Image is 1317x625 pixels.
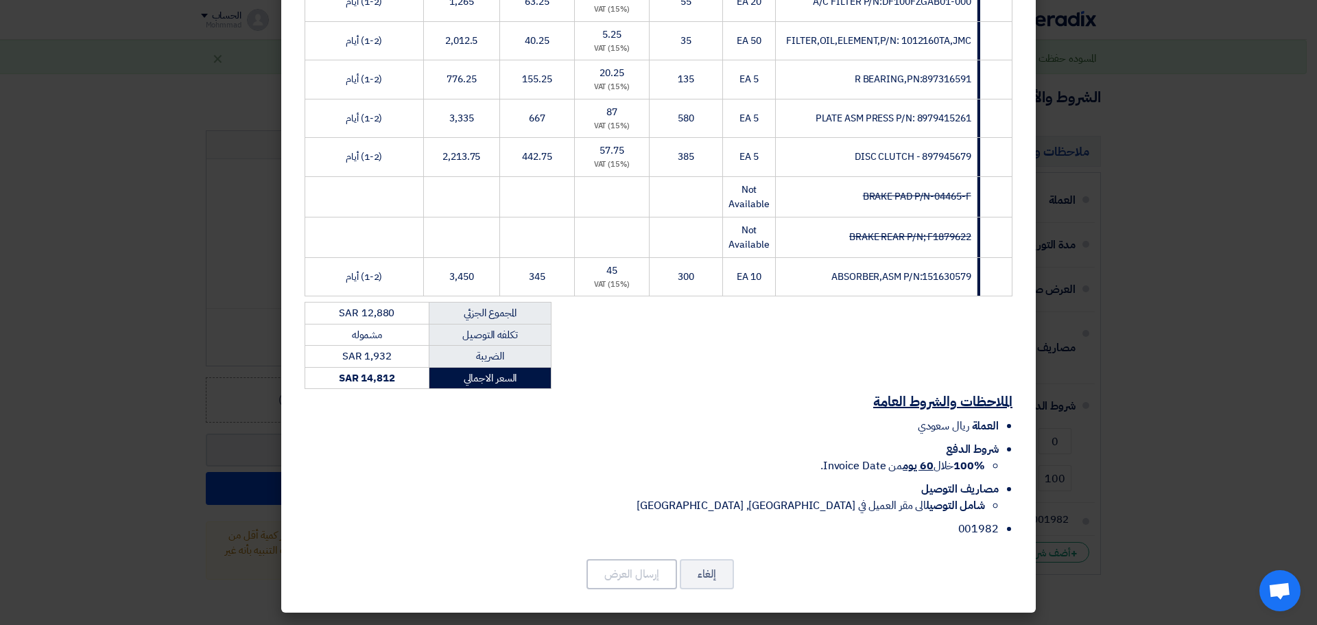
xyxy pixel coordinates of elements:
[1259,570,1301,611] div: دردشة مفتوحة
[580,121,643,132] div: (15%) VAT
[739,111,759,126] span: 5 EA
[305,497,985,514] li: الى مقر العميل في [GEOGRAPHIC_DATA], [GEOGRAPHIC_DATA]
[600,143,624,158] span: 57.75
[921,481,999,497] span: مصاريف التوصيل
[820,458,985,474] span: خلال من Invoice Date.
[449,270,474,284] span: 3,450
[580,279,643,291] div: (15%) VAT
[305,521,999,537] li: 001982
[680,34,691,48] span: 35
[863,189,971,204] strike: BRAKE PAD P/N-04465-F
[445,34,477,48] span: 2,012.5
[580,43,643,55] div: (15%) VAT
[606,105,617,119] span: 87
[429,346,551,368] td: الضريبة
[429,303,551,325] td: المجموع الجزئي
[586,559,677,589] button: إرسال العرض
[903,458,933,474] u: 60 يوم
[525,34,549,48] span: 40.25
[447,72,476,86] span: 776.25
[429,367,551,389] td: السعر الاجمالي
[606,263,617,278] span: 45
[831,270,971,284] span: ABSORBER,ASM P/N:151630579
[429,324,551,346] td: تكلفه التوصيل
[342,349,392,364] span: SAR 1,932
[600,66,624,80] span: 20.25
[580,159,643,171] div: (15%) VAT
[346,34,382,48] span: (1-2) أيام
[737,270,761,284] span: 10 EA
[580,4,643,16] div: (15%) VAT
[442,150,480,164] span: 2,213.75
[339,370,395,386] strong: SAR 14,812
[946,441,999,458] span: شروط الدفع
[953,458,985,474] strong: 100%
[678,150,694,164] span: 385
[737,34,761,48] span: 50 EA
[305,303,429,325] td: SAR 12,880
[346,111,382,126] span: (1-2) أيام
[728,223,769,252] span: Not Available
[346,270,382,284] span: (1-2) أيام
[855,72,971,86] span: R BEARING,PN:897316591
[816,111,971,126] span: PLATE ASM PRESS P/N: 8979415261
[972,418,999,434] span: العملة
[678,111,694,126] span: 580
[522,72,551,86] span: 155.25
[918,418,969,434] span: ريال سعودي
[739,150,759,164] span: 5 EA
[926,497,985,514] strong: شامل التوصيل
[529,111,545,126] span: 667
[678,270,694,284] span: 300
[786,34,971,48] span: FILTER,OIL,ELEMENT,P/N: 1012160TA,JMC
[678,72,694,86] span: 135
[529,270,545,284] span: 345
[680,559,734,589] button: إلغاء
[602,27,621,42] span: 5.25
[346,72,382,86] span: (1-2) أيام
[352,327,382,342] span: مشموله
[855,150,971,164] span: DISC CLUTCH - 897945679
[728,182,769,211] span: Not Available
[522,150,551,164] span: 442.75
[739,72,759,86] span: 5 EA
[849,230,971,244] strike: BRAKE REAR P/N; F1879622
[346,150,382,164] span: (1-2) أيام
[580,82,643,93] div: (15%) VAT
[449,111,474,126] span: 3,335
[873,391,1012,412] u: الملاحظات والشروط العامة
